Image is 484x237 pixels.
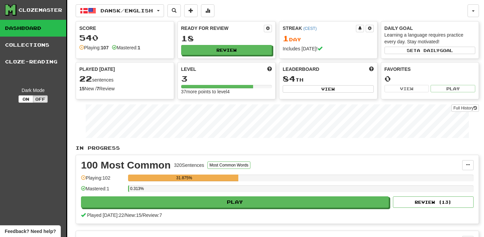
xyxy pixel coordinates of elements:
[87,212,124,218] span: Played [DATE]: 22
[18,95,33,103] button: On
[174,162,204,169] div: 320 Sentences
[303,26,317,31] a: (CEST)
[5,228,56,235] span: Open feedback widget
[267,66,272,73] span: Score more points to level up
[79,75,170,83] div: sentences
[81,185,125,196] div: Mastered: 1
[18,7,62,13] div: Clozemaster
[283,34,289,43] span: 1
[181,34,272,43] div: 18
[283,45,374,52] div: Includes [DATE]!
[125,212,141,218] span: New: 15
[76,145,479,151] p: In Progress
[385,66,476,73] div: Favorites
[79,66,115,73] span: Played [DATE]
[181,45,272,55] button: Review
[385,25,476,32] div: Daily Goal
[181,66,196,73] span: Level
[283,85,374,93] button: View
[112,44,140,51] div: Mastered:
[201,4,214,17] button: More stats
[143,212,162,218] span: Review: 7
[124,212,125,218] span: /
[81,160,171,170] div: 100 Most Common
[167,4,181,17] button: Search sentences
[369,66,374,73] span: This week in points, UTC
[385,85,429,92] button: View
[79,44,109,51] div: Playing:
[181,75,272,83] div: 3
[76,4,164,17] button: Dansk/English
[385,32,476,45] div: Learning a language requires practice every day. Stay motivated!
[96,86,99,91] strong: 7
[283,34,374,43] div: Day
[184,4,198,17] button: Add sentence to collection
[283,75,374,83] div: th
[101,45,109,50] strong: 107
[79,34,170,42] div: 540
[417,48,440,53] span: a daily
[79,85,170,92] div: New / Review
[137,45,140,50] strong: 1
[283,66,319,73] span: Leaderboard
[207,161,250,169] button: Most Common Words
[81,196,389,208] button: Play
[130,175,238,181] div: 31.875%
[79,86,85,91] strong: 15
[431,85,475,92] button: Play
[79,25,170,32] div: Score
[385,47,476,54] button: Seta dailygoal
[142,212,143,218] span: /
[393,196,474,208] button: Review (13)
[33,95,48,103] button: Off
[385,75,476,83] div: 0
[5,87,61,94] div: Dark Mode
[181,88,272,95] div: 37 more points to level 4
[79,74,92,83] span: 22
[451,104,479,112] a: Full History
[181,25,264,32] div: Ready for Review
[100,8,153,13] span: Dansk / English
[283,74,295,83] span: 84
[283,25,356,32] div: Streak
[81,175,125,186] div: Playing: 102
